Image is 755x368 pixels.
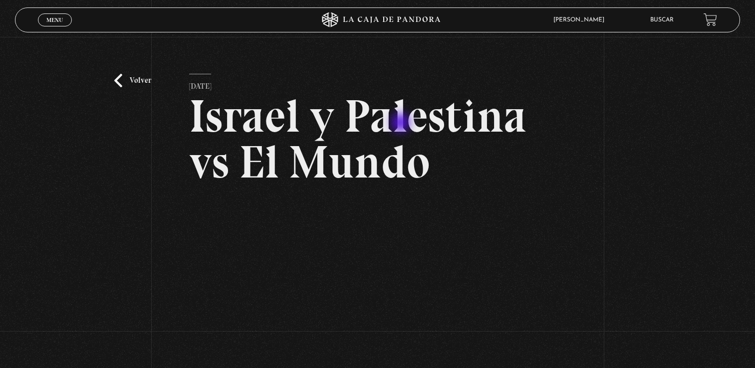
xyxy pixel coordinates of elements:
a: Volver [114,74,151,87]
span: Menu [46,17,63,23]
a: View your shopping cart [704,13,717,26]
a: Buscar [650,17,674,23]
p: [DATE] [189,74,211,94]
span: Cerrar [43,25,66,32]
span: [PERSON_NAME] [548,17,614,23]
h2: Israel y Palestina vs El Mundo [189,93,566,185]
